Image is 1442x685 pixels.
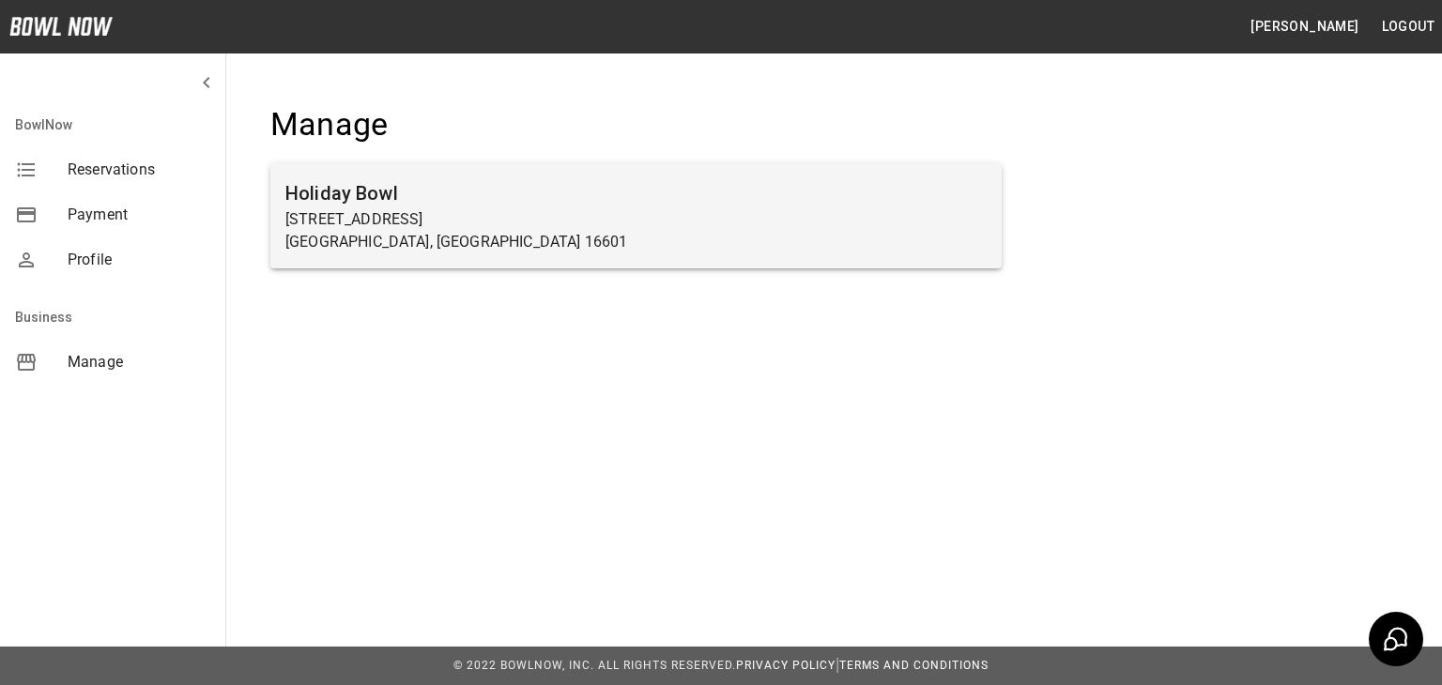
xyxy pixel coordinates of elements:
[285,178,987,208] h6: Holiday Bowl
[68,249,210,271] span: Profile
[68,159,210,181] span: Reservations
[1243,9,1366,44] button: [PERSON_NAME]
[68,204,210,226] span: Payment
[839,659,989,672] a: Terms and Conditions
[1374,9,1442,44] button: Logout
[285,231,987,253] p: [GEOGRAPHIC_DATA], [GEOGRAPHIC_DATA] 16601
[736,659,836,672] a: Privacy Policy
[68,351,210,373] span: Manage
[270,105,1002,145] h4: Manage
[9,17,113,36] img: logo
[285,208,987,231] p: [STREET_ADDRESS]
[453,659,736,672] span: © 2022 BowlNow, Inc. All Rights Reserved.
